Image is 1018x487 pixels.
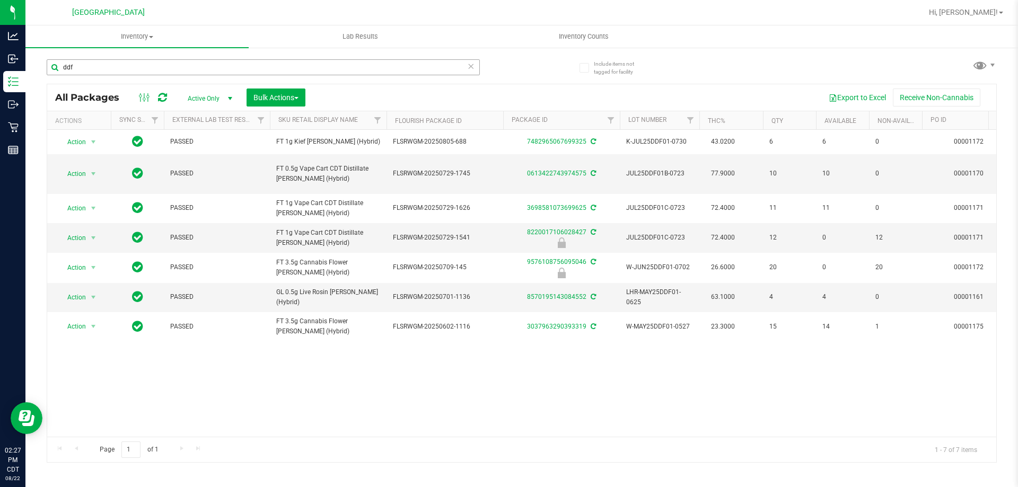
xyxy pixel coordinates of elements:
[25,32,249,41] span: Inventory
[769,262,810,272] span: 20
[249,25,472,48] a: Lab Results
[87,319,100,334] span: select
[589,138,596,145] span: Sync from Compliance System
[626,287,693,307] span: LHR-MAY25DDF01-0625
[170,233,264,243] span: PASSED
[393,292,497,302] span: FLSRWGM-20250701-1136
[58,201,86,216] span: Action
[72,8,145,17] span: [GEOGRAPHIC_DATA]
[626,169,693,179] span: JUL25DDF01B-0723
[706,230,740,245] span: 72.4000
[626,322,693,332] span: W-MAY25DDF01-0527
[875,262,916,272] span: 20
[708,117,725,125] a: THC%
[253,93,299,102] span: Bulk Actions
[8,54,19,64] inline-svg: Inbound
[877,117,925,125] a: Non-Available
[954,293,984,300] a: 00001161
[91,441,167,458] span: Page of 1
[875,292,916,302] span: 0
[393,322,497,332] span: FLSRWGM-20250602-1116
[5,474,21,482] p: 08/22
[395,117,462,125] a: Flourish Package ID
[706,260,740,275] span: 26.6000
[276,228,380,248] span: FT 1g Vape Cart CDT Distillate [PERSON_NAME] (Hybrid)
[926,441,986,457] span: 1 - 7 of 7 items
[132,166,143,181] span: In Sync
[822,88,893,107] button: Export to Excel
[276,287,380,307] span: GL 0.5g Live Rosin [PERSON_NAME] (Hybrid)
[822,322,863,332] span: 14
[626,203,693,213] span: JUL25DDF01C-0723
[58,260,86,275] span: Action
[545,32,623,41] span: Inventory Counts
[706,319,740,334] span: 23.3000
[954,138,984,145] a: 00001172
[247,88,305,107] button: Bulk Actions
[393,137,497,147] span: FLSRWGM-20250805-688
[172,116,256,123] a: External Lab Test Result
[527,170,586,177] a: 0613422743974575
[170,169,264,179] span: PASSED
[822,203,863,213] span: 11
[8,99,19,110] inline-svg: Outbound
[527,258,586,265] a: 9576108756095046
[132,319,143,334] span: In Sync
[146,111,164,129] a: Filter
[822,233,863,243] span: 0
[769,169,810,179] span: 10
[822,262,863,272] span: 0
[875,233,916,243] span: 12
[276,137,380,147] span: FT 1g Kief [PERSON_NAME] (Hybrid)
[5,446,21,474] p: 02:27 PM CDT
[58,319,86,334] span: Action
[119,116,160,123] a: Sync Status
[769,322,810,332] span: 15
[954,263,984,271] a: 00001172
[276,198,380,218] span: FT 1g Vape Cart CDT Distillate [PERSON_NAME] (Hybrid)
[87,135,100,149] span: select
[824,117,856,125] a: Available
[589,258,596,265] span: Sync from Compliance System
[769,233,810,243] span: 12
[393,169,497,179] span: FLSRWGM-20250729-1745
[170,137,264,147] span: PASSED
[602,111,620,129] a: Filter
[931,116,946,123] a: PO ID
[875,203,916,213] span: 0
[170,262,264,272] span: PASSED
[771,117,783,125] a: Qty
[527,293,586,300] a: 8570195143084552
[769,203,810,213] span: 11
[594,60,647,76] span: Include items not tagged for facility
[527,323,586,330] a: 3037963290393319
[527,228,586,236] a: 8220017106028427
[502,268,621,278] div: Launch Hold
[706,289,740,305] span: 63.1000
[121,441,141,458] input: 1
[132,200,143,215] span: In Sync
[822,137,863,147] span: 6
[278,116,358,123] a: Sku Retail Display Name
[929,8,998,16] span: Hi, [PERSON_NAME]!
[875,169,916,179] span: 0
[467,59,475,73] span: Clear
[512,116,548,123] a: Package ID
[328,32,392,41] span: Lab Results
[87,231,100,245] span: select
[55,92,130,103] span: All Packages
[55,117,107,125] div: Actions
[875,322,916,332] span: 1
[589,228,596,236] span: Sync from Compliance System
[472,25,695,48] a: Inventory Counts
[626,137,693,147] span: K-JUL25DDF01-0730
[393,233,497,243] span: FLSRWGM-20250729-1541
[822,169,863,179] span: 10
[589,204,596,211] span: Sync from Compliance System
[58,231,86,245] span: Action
[8,122,19,132] inline-svg: Retail
[276,164,380,184] span: FT 0.5g Vape Cart CDT Distillate [PERSON_NAME] (Hybrid)
[8,76,19,87] inline-svg: Inventory
[954,204,984,211] a: 00001171
[626,262,693,272] span: W-JUN25DDF01-0702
